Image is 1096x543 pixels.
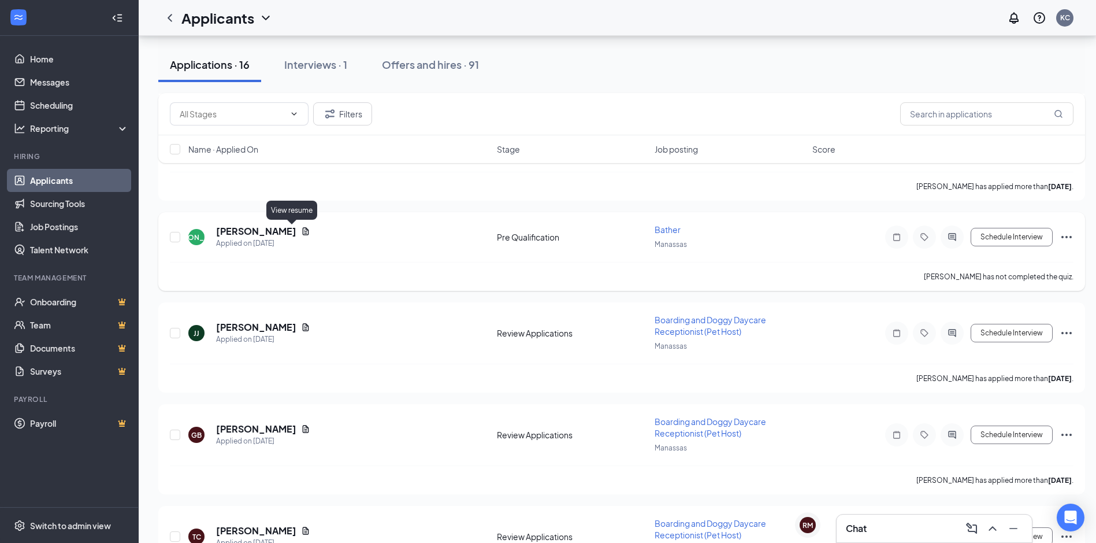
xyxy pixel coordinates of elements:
[1048,374,1072,383] b: [DATE]
[323,107,337,121] svg: Filter
[20,53,165,99] p: Phishing is getting sophisticated, with red flags less apparent. Any email that is suspicious, SP...
[180,108,285,120] input: All Stages
[30,215,129,238] a: Job Postings
[194,328,199,338] div: JJ
[655,143,698,155] span: Job posting
[945,232,959,242] svg: ActiveChat
[655,518,766,540] span: Boarding and Doggy Daycare Receptionist (Pet Host)
[983,519,1002,538] button: ChevronUp
[655,416,766,438] span: Boarding and Doggy Daycare Receptionist (Pet Host)
[971,324,1053,342] button: Schedule Interview
[289,109,299,119] svg: ChevronDown
[266,201,317,220] div: View resume
[890,430,904,439] svg: Note
[1054,109,1063,119] svg: MagnifyingGlass
[890,328,904,338] svg: Note
[30,412,129,435] a: PayrollCrown
[259,11,273,25] svg: ChevronDown
[30,47,129,71] a: Home
[924,272,1073,282] p: [PERSON_NAME] has not completed the quiz.
[655,342,687,350] span: Manassas
[655,224,681,235] span: Bather
[916,475,1073,485] p: [PERSON_NAME] has applied more than .
[1006,522,1020,535] svg: Minimize
[216,238,310,249] div: Applied on [DATE]
[497,143,520,155] span: Stage
[112,12,123,24] svg: Collapse
[170,57,250,72] div: Applications · 16
[24,8,113,20] div: NVA CyberSecurity
[216,225,296,238] h5: [PERSON_NAME]
[1,1,24,24] img: 1755887412032553598.png
[30,337,129,360] a: DocumentsCrown
[497,531,648,542] div: Review Applications
[181,8,254,28] h1: Applicants
[803,520,813,530] div: RM
[313,102,372,125] button: Filter Filters
[916,182,1073,191] p: [PERSON_NAME] has applied more than .
[30,313,129,337] a: TeamCrown
[497,327,648,339] div: Review Applications
[986,522,1000,535] svg: ChevronUp
[917,430,931,439] svg: Tag
[14,152,127,161] div: Hiring
[497,231,648,243] div: Pre Qualification
[1048,476,1072,485] b: [DATE]
[192,532,201,542] div: TC
[14,123,25,134] svg: Analysis
[1007,11,1021,25] svg: Notifications
[971,228,1053,246] button: Schedule Interview
[916,374,1073,383] p: [PERSON_NAME] has applied more than .
[30,71,129,94] a: Messages
[14,520,25,531] svg: Settings
[382,57,479,72] div: Offers and hires · 91
[1060,428,1073,442] svg: Ellipses
[497,429,648,441] div: Review Applications
[216,321,296,334] h5: [PERSON_NAME]
[14,394,127,404] div: Payroll
[167,232,226,242] div: [PERSON_NAME]
[945,430,959,439] svg: ActiveChat
[13,12,24,23] svg: WorkstreamLogo
[945,328,959,338] svg: ActiveChat
[1004,519,1023,538] button: Minimize
[1057,504,1084,531] div: Open Intercom Messenger
[30,360,129,383] a: SurveysCrown
[216,435,310,447] div: Applied on [DATE]
[29,81,71,90] strong: REPORTED
[8,8,20,20] img: 1755887412032553598.png
[1060,230,1073,244] svg: Ellipses
[1032,11,1046,25] svg: QuestionInfo
[917,328,931,338] svg: Tag
[30,238,129,261] a: Talent Network
[163,11,177,25] svg: ChevronLeft
[188,143,258,155] span: Name · Applied On
[1048,182,1072,191] b: [DATE]
[1060,326,1073,340] svg: Ellipses
[900,102,1073,125] input: Search in applications
[301,227,310,236] svg: Document
[301,526,310,535] svg: Document
[301,424,310,434] svg: Document
[30,123,129,134] div: Reporting
[655,315,766,337] span: Boarding and Doggy Daycare Receptionist (Pet Host)
[655,240,687,249] span: Manassas
[812,143,835,155] span: Score
[9,261,176,301] div: It looks like nobody's here, so I'm closing this conversation.
[301,323,310,332] svg: Document
[284,57,347,72] div: Interviews · 1
[846,522,867,535] h3: Chat
[191,430,202,440] div: GB
[965,522,979,535] svg: ComposeMessage
[890,232,904,242] svg: Note
[216,524,296,537] h5: [PERSON_NAME]
[30,290,129,313] a: OnboardingCrown
[1060,13,1070,23] div: KC
[30,169,129,192] a: Applicants
[216,423,296,435] h5: [PERSON_NAME]
[216,334,310,345] div: Applied on [DATE]
[30,520,111,531] div: Switch to admin view
[971,426,1053,444] button: Schedule Interview
[963,519,981,538] button: ComposeMessage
